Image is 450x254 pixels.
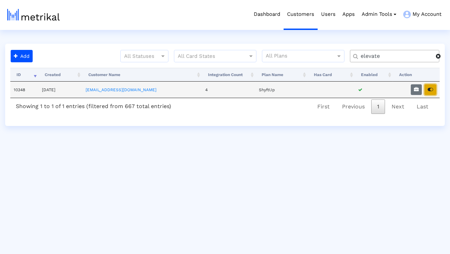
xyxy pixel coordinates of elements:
th: Plan Name: activate to sort column ascending [255,68,308,82]
a: First [311,99,336,114]
button: Add [11,50,33,62]
th: Enabled: activate to sort column ascending [355,68,393,82]
img: metrical-logo-light.png [7,9,60,21]
th: Action [393,68,440,82]
a: [EMAIL_ADDRESS][DOMAIN_NAME] [86,87,156,92]
th: Integration Count: activate to sort column ascending [202,68,255,82]
th: Has Card: activate to sort column ascending [308,68,355,82]
div: Showing 1 to 1 of 1 entries (filtered from 667 total entries) [10,98,177,112]
td: 10348 [10,82,39,98]
th: Customer Name: activate to sort column ascending [82,68,202,82]
a: 1 [371,99,385,114]
td: ShyftUp [255,82,308,98]
a: Previous [336,99,371,114]
td: [DATE] [39,82,83,98]
a: Last [411,99,434,114]
a: Next [386,99,410,114]
th: Created: activate to sort column ascending [39,68,83,82]
input: All Plans [266,52,337,61]
input: Customer Name [356,53,436,60]
td: 4 [202,82,255,98]
img: my-account-menu-icon.png [403,11,411,18]
input: All Card States [178,52,240,61]
th: ID: activate to sort column ascending [10,68,39,82]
